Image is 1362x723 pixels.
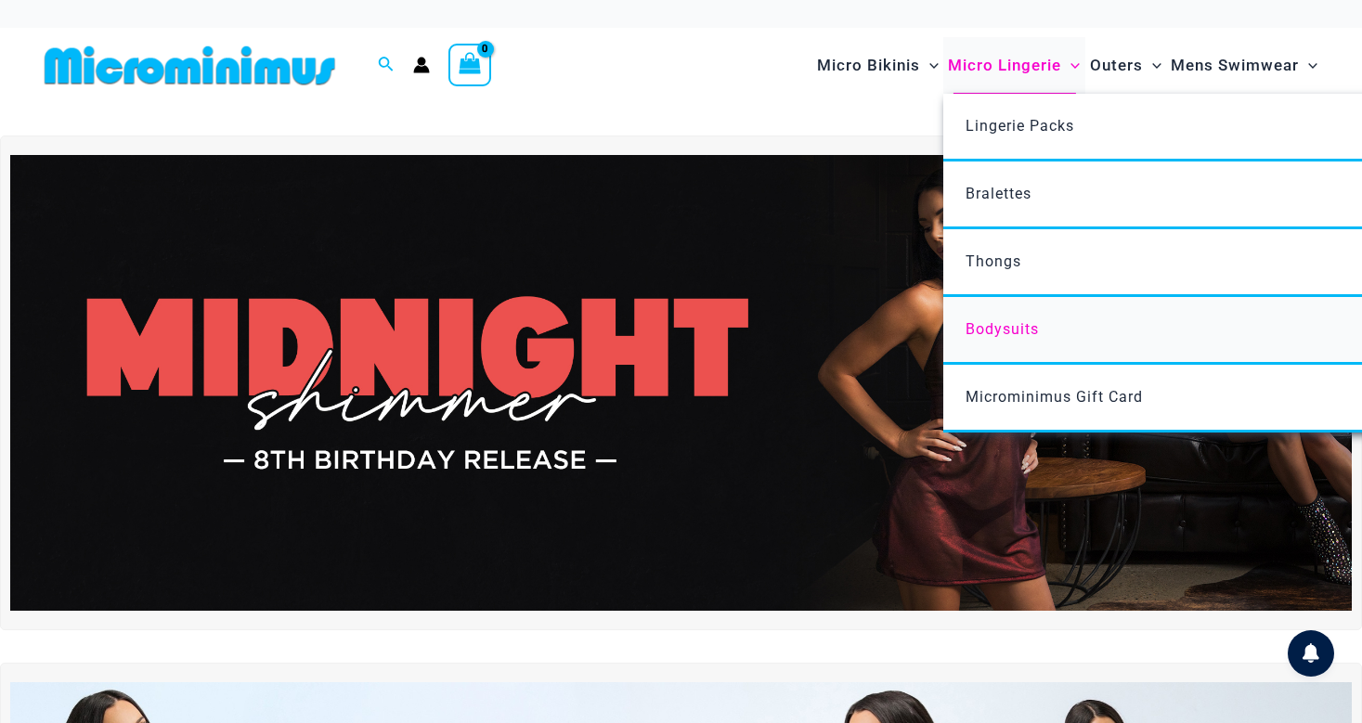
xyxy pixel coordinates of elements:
span: Mens Swimwear [1171,42,1299,89]
span: Menu Toggle [1299,42,1317,89]
span: Thongs [966,252,1021,270]
span: Menu Toggle [1143,42,1161,89]
a: OutersMenu ToggleMenu Toggle [1085,37,1166,94]
a: Search icon link [378,54,395,77]
a: Mens SwimwearMenu ToggleMenu Toggle [1166,37,1322,94]
span: Microminimus Gift Card [966,388,1143,406]
img: Midnight Shimmer Red Dress [10,155,1352,611]
img: MM SHOP LOGO FLAT [37,45,343,86]
span: Outers [1090,42,1143,89]
span: Bodysuits [966,320,1039,338]
span: Menu Toggle [1061,42,1080,89]
span: Lingerie Packs [966,117,1074,135]
nav: Site Navigation [810,34,1325,97]
a: Micro LingerieMenu ToggleMenu Toggle [943,37,1084,94]
span: Micro Lingerie [948,42,1061,89]
span: Micro Bikinis [817,42,920,89]
a: Account icon link [413,57,430,73]
a: View Shopping Cart, empty [448,44,491,86]
a: Micro BikinisMenu ToggleMenu Toggle [812,37,943,94]
span: Bralettes [966,185,1031,202]
span: Menu Toggle [920,42,939,89]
